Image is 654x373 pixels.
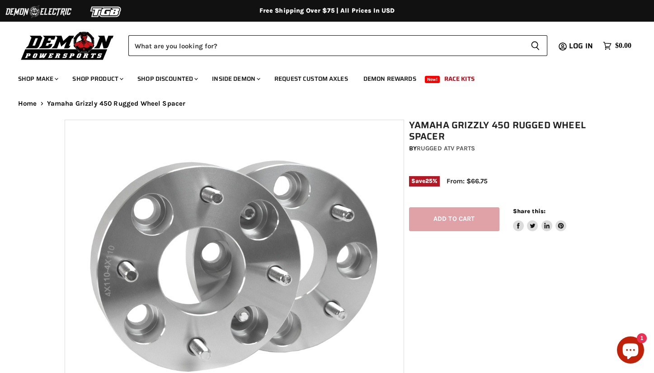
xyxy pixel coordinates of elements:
[409,176,440,186] span: Save %
[425,177,433,184] span: 25
[615,42,631,50] span: $0.00
[11,66,629,88] ul: Main menu
[205,70,266,88] a: Inside Demon
[5,3,72,20] img: Demon Electric Logo 2
[409,120,594,142] h1: Yamaha Grizzly 450 Rugged Wheel Spacer
[598,39,636,52] a: $0.00
[72,3,140,20] img: TGB Logo 2
[128,35,523,56] input: Search
[18,29,117,61] img: Demon Powersports
[128,35,547,56] form: Product
[268,70,355,88] a: Request Custom Axles
[131,70,203,88] a: Shop Discounted
[447,177,488,185] span: From: $66.75
[409,144,594,154] div: by
[425,76,440,83] span: New!
[569,40,593,51] span: Log in
[47,100,186,107] span: Yamaha Grizzly 450 Rugged Wheel Spacer
[614,336,647,366] inbox-online-store-chat: Shopify online store chat
[565,42,598,50] a: Log in
[523,35,547,56] button: Search
[513,208,546,214] span: Share this:
[357,70,423,88] a: Demon Rewards
[513,207,567,231] aside: Share this:
[417,145,475,152] a: Rugged ATV Parts
[66,70,129,88] a: Shop Product
[18,100,37,107] a: Home
[11,70,64,88] a: Shop Make
[438,70,481,88] a: Race Kits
